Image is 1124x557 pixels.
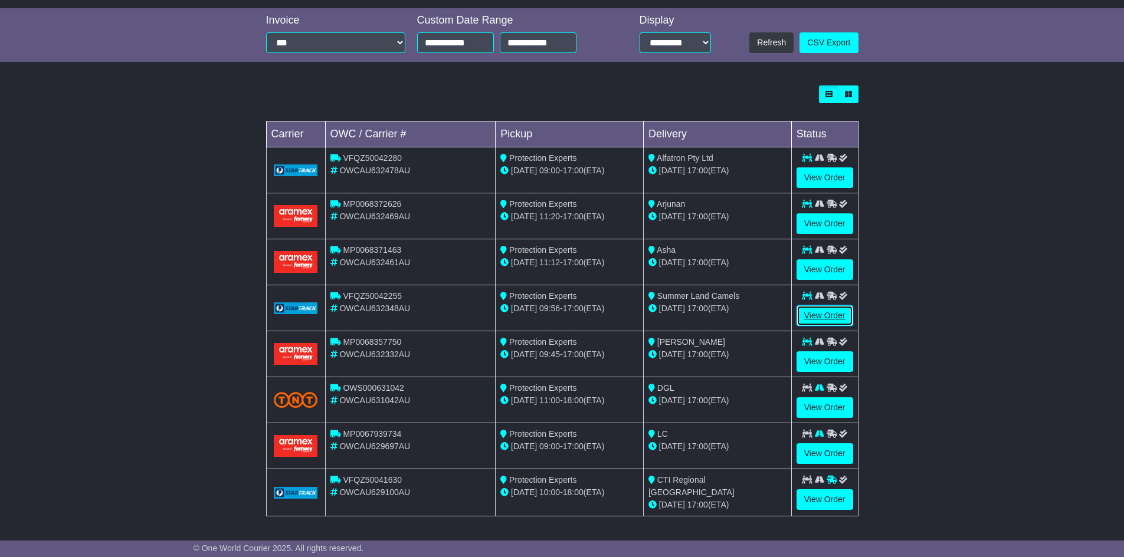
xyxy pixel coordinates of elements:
[539,395,560,405] span: 11:00
[500,348,638,361] div: - (ETA)
[687,395,708,405] span: 17:00
[274,435,318,457] img: Aramex.png
[511,487,537,497] span: [DATE]
[274,251,318,273] img: Aramex.png
[509,429,576,439] span: Protection Experts
[339,304,410,313] span: OWCAU632348AU
[509,337,576,347] span: Protection Experts
[657,199,685,209] span: Arjunan
[648,256,787,269] div: (ETA)
[563,304,584,313] span: 17:00
[511,258,537,267] span: [DATE]
[563,487,584,497] span: 18:00
[274,343,318,365] img: Aramex.png
[659,350,685,359] span: [DATE]
[657,337,725,347] span: [PERSON_NAME]
[339,350,410,359] span: OWCAU632332AU
[509,383,576,393] span: Protection Experts
[687,304,708,313] span: 17:00
[343,429,401,439] span: MP0067939734
[539,212,560,221] span: 11:20
[687,258,708,267] span: 17:00
[509,475,576,485] span: Protection Experts
[640,14,711,27] div: Display
[563,212,584,221] span: 17:00
[657,383,674,393] span: DGL
[797,443,853,464] a: View Order
[339,258,410,267] span: OWCAU632461AU
[797,397,853,418] a: View Order
[648,475,735,497] span: CTI Regional [GEOGRAPHIC_DATA]
[500,486,638,499] div: - (ETA)
[659,304,685,313] span: [DATE]
[659,500,685,509] span: [DATE]
[659,441,685,451] span: [DATE]
[687,166,708,175] span: 17:00
[539,441,560,451] span: 09:00
[643,121,791,147] td: Delivery
[659,395,685,405] span: [DATE]
[657,245,676,255] span: Asha
[511,395,537,405] span: [DATE]
[500,394,638,407] div: - (ETA)
[194,543,364,553] span: © One World Courier 2025. All rights reserved.
[648,394,787,407] div: (ETA)
[339,487,410,497] span: OWCAU629100AU
[343,153,402,163] span: VFQZ50042280
[563,395,584,405] span: 18:00
[266,14,405,27] div: Invoice
[500,164,638,177] div: - (ETA)
[539,487,560,497] span: 10:00
[496,121,644,147] td: Pickup
[797,351,853,372] a: View Order
[274,487,318,499] img: GetCarrierServiceLogo
[339,395,410,405] span: OWCAU631042AU
[563,350,584,359] span: 17:00
[563,166,584,175] span: 17:00
[500,440,638,453] div: - (ETA)
[274,392,318,408] img: TNT_Domestic.png
[511,166,537,175] span: [DATE]
[511,212,537,221] span: [DATE]
[797,489,853,510] a: View Order
[343,475,402,485] span: VFQZ50041630
[648,164,787,177] div: (ETA)
[500,210,638,223] div: - (ETA)
[343,383,404,393] span: OWS000631042
[648,210,787,223] div: (ETA)
[539,304,560,313] span: 09:56
[648,499,787,511] div: (ETA)
[266,121,325,147] td: Carrier
[339,212,410,221] span: OWCAU632469AU
[539,350,560,359] span: 09:45
[797,167,853,188] a: View Order
[343,337,401,347] span: MP0068357750
[657,429,668,439] span: LC
[500,302,638,315] div: - (ETA)
[799,32,858,53] a: CSV Export
[511,350,537,359] span: [DATE]
[539,258,560,267] span: 11:12
[687,441,708,451] span: 17:00
[509,291,576,301] span: Protection Experts
[274,164,318,176] img: GetCarrierServiceLogo
[791,121,858,147] td: Status
[339,166,410,175] span: OWCAU632478AU
[539,166,560,175] span: 09:00
[659,166,685,175] span: [DATE]
[417,14,607,27] div: Custom Date Range
[563,258,584,267] span: 17:00
[509,153,576,163] span: Protection Experts
[343,291,402,301] span: VFQZ50042255
[343,199,401,209] span: MP0068372626
[563,441,584,451] span: 17:00
[648,348,787,361] div: (ETA)
[511,304,537,313] span: [DATE]
[797,259,853,280] a: View Order
[687,212,708,221] span: 17:00
[339,441,410,451] span: OWCAU629697AU
[657,291,739,301] span: Summer Land Camels
[687,350,708,359] span: 17:00
[325,121,496,147] td: OWC / Carrier #
[648,440,787,453] div: (ETA)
